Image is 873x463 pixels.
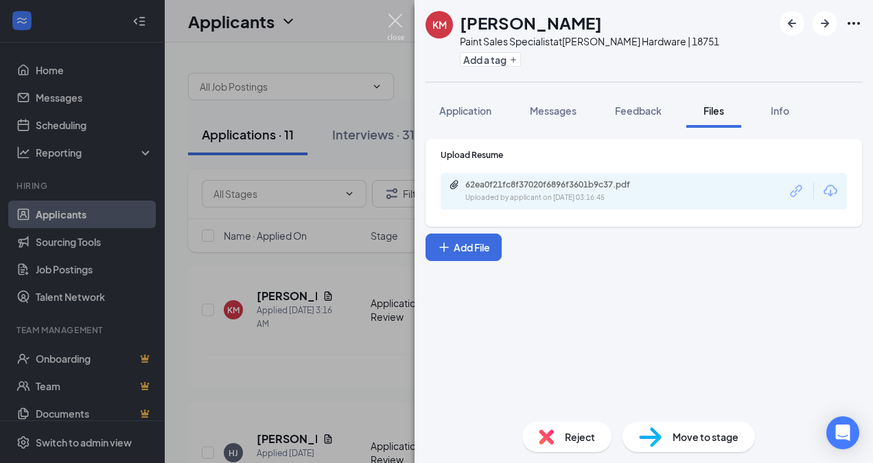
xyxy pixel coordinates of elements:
svg: ArrowRight [817,15,833,32]
div: Upload Resume [441,149,847,161]
svg: Ellipses [846,15,862,32]
svg: ArrowLeftNew [784,15,800,32]
span: Feedback [615,104,662,117]
svg: Link [788,182,806,200]
button: ArrowRight [813,11,837,36]
h1: [PERSON_NAME] [460,11,602,34]
span: Files [703,104,724,117]
span: Application [439,104,491,117]
a: Paperclip62ea0f21fc8f37020f6896f3601b9c37.pdfUploaded by applicant on [DATE] 03:16:45 [449,179,671,203]
svg: Plus [509,56,517,64]
div: 62ea0f21fc8f37020f6896f3601b9c37.pdf [465,179,657,190]
span: Move to stage [673,429,738,444]
button: PlusAdd a tag [460,52,521,67]
div: Uploaded by applicant on [DATE] 03:16:45 [465,192,671,203]
svg: Download [822,183,839,199]
button: ArrowLeftNew [780,11,804,36]
svg: Paperclip [449,179,460,190]
button: Add FilePlus [426,234,502,261]
span: Messages [530,104,577,117]
div: Paint Sales Specialist at [PERSON_NAME] Hardware | 18751 [460,34,719,48]
svg: Plus [437,240,451,254]
div: Open Intercom Messenger [826,416,859,449]
div: KM [432,18,447,32]
span: Info [771,104,789,117]
span: Reject [565,429,595,444]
